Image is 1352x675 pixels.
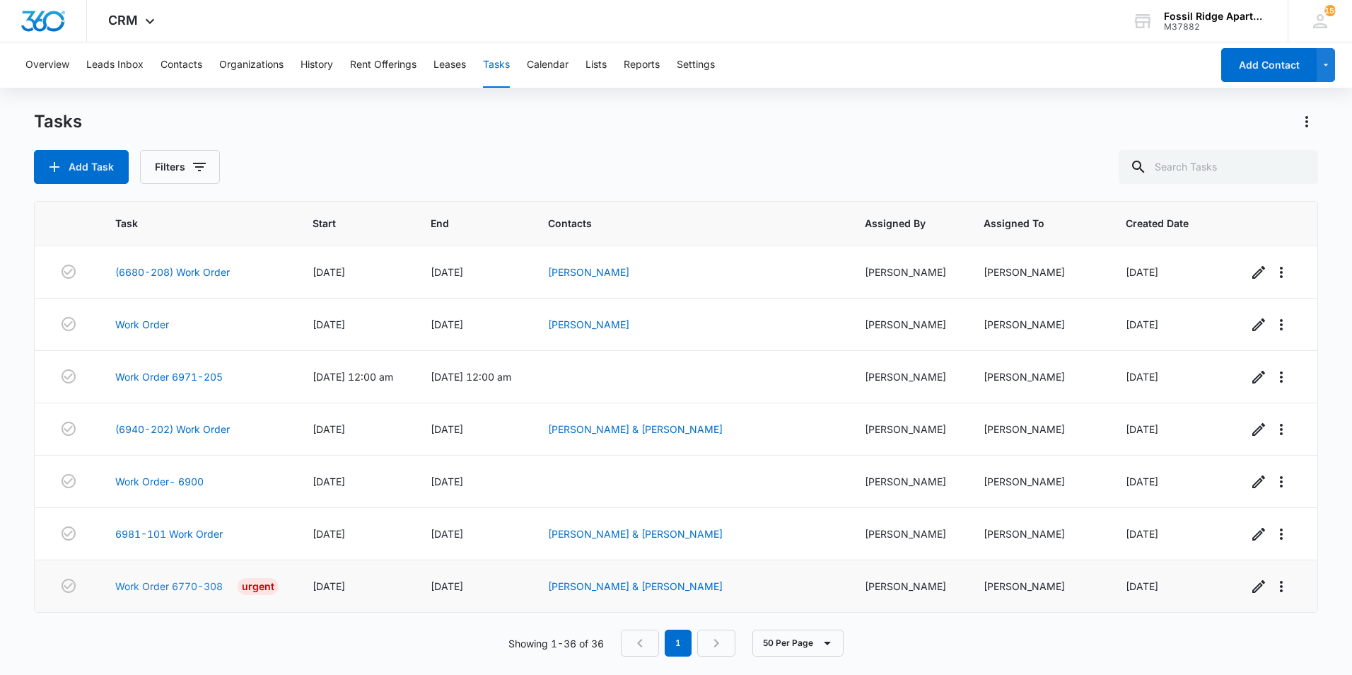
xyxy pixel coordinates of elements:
button: Actions [1295,110,1318,133]
div: notifications count [1324,5,1336,16]
button: Filters [140,150,220,184]
button: Tasks [483,42,510,88]
button: Calendar [527,42,569,88]
span: [DATE] [1126,266,1158,278]
div: Urgent [238,578,279,595]
p: Showing 1-36 of 36 [508,636,604,651]
span: [DATE] 12:00 am [431,371,511,383]
span: [DATE] [313,580,345,592]
button: Add Contact [1221,48,1317,82]
span: Assigned To [984,216,1072,231]
span: [DATE] [431,318,463,330]
a: [PERSON_NAME] & [PERSON_NAME] [548,423,723,435]
div: [PERSON_NAME] [865,579,950,594]
a: Work Order 6971-205 [115,369,223,384]
span: [DATE] [1126,423,1158,435]
span: [DATE] [313,528,345,540]
div: [PERSON_NAME] [984,317,1092,332]
a: Work Order [115,317,169,332]
a: 6981-101 Work Order [115,526,223,541]
em: 1 [665,630,692,657]
button: Contacts [161,42,202,88]
div: account id [1164,22,1267,32]
a: [PERSON_NAME] & [PERSON_NAME] [548,580,723,592]
span: [DATE] [431,423,463,435]
div: [PERSON_NAME] [865,526,950,541]
button: Organizations [219,42,284,88]
div: [PERSON_NAME] [865,422,950,437]
a: (6680-208) Work Order [115,265,230,279]
span: [DATE] [1126,580,1158,592]
span: [DATE] [313,475,345,487]
a: Work Order- 6900 [115,474,204,489]
button: 50 Per Page [752,630,844,657]
span: [DATE] [1126,371,1158,383]
div: [PERSON_NAME] [984,579,1092,594]
div: [PERSON_NAME] [865,369,950,384]
div: [PERSON_NAME] [984,422,1092,437]
span: End [431,216,494,231]
span: [DATE] [431,266,463,278]
a: (6940-202) Work Order [115,422,230,437]
span: Assigned By [865,216,929,231]
button: Rent Offerings [350,42,416,88]
div: [PERSON_NAME] [984,369,1092,384]
span: [DATE] [431,528,463,540]
span: [DATE] [313,318,345,330]
input: Search Tasks [1119,150,1318,184]
div: account name [1164,11,1267,22]
span: [DATE] [431,475,463,487]
div: [PERSON_NAME] [984,265,1092,279]
div: [PERSON_NAME] [865,317,950,332]
span: [DATE] [1126,528,1158,540]
a: Work Order 6770-308 [115,579,223,594]
span: CRM [108,13,138,28]
span: [DATE] [313,266,345,278]
span: Task [115,216,257,231]
div: [PERSON_NAME] [865,474,950,489]
a: [PERSON_NAME] & [PERSON_NAME] [548,528,723,540]
span: Contacts [548,216,810,231]
h1: Tasks [34,111,82,132]
div: [PERSON_NAME] [984,526,1092,541]
button: Lists [585,42,607,88]
span: Start [313,216,376,231]
button: History [301,42,333,88]
div: [PERSON_NAME] [984,474,1092,489]
button: Leads Inbox [86,42,144,88]
button: Add Task [34,150,129,184]
span: [DATE] [313,423,345,435]
a: [PERSON_NAME] [548,266,629,278]
button: Settings [677,42,715,88]
span: [DATE] [431,580,463,592]
button: Overview [25,42,69,88]
span: [DATE] [1126,475,1158,487]
div: [PERSON_NAME] [865,265,950,279]
span: [DATE] 12:00 am [313,371,393,383]
button: Reports [624,42,660,88]
span: Created Date [1126,216,1192,231]
a: [PERSON_NAME] [548,318,629,330]
nav: Pagination [621,630,735,657]
button: Leases [433,42,466,88]
span: 159 [1324,5,1336,16]
span: [DATE] [1126,318,1158,330]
